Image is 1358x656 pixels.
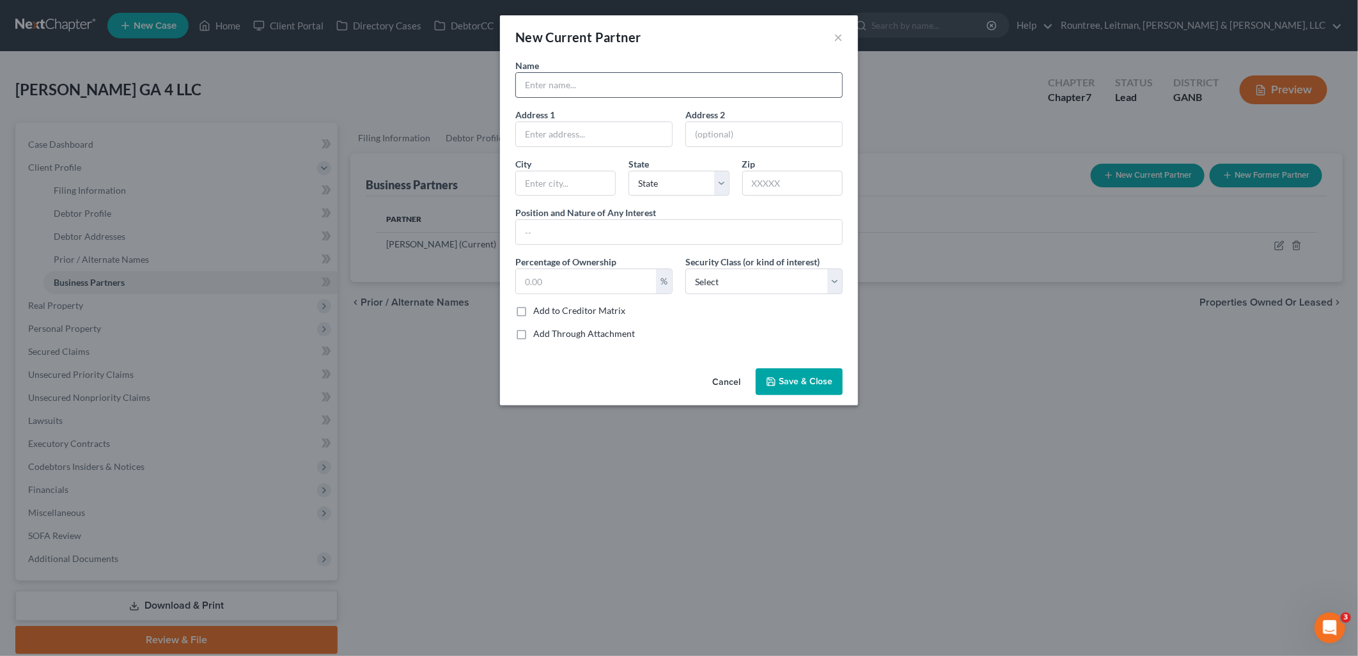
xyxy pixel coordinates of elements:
[685,255,820,269] label: Security Class (or kind of interest)
[628,157,649,171] label: State
[1341,613,1351,623] span: 3
[533,304,625,317] label: Add to Creditor Matrix
[756,368,843,395] button: Save & Close
[702,370,751,395] button: Cancel
[546,29,641,45] span: Current Partner
[516,73,842,97] input: Enter name...
[515,59,539,72] label: Name
[686,122,842,146] input: (optional)
[516,269,656,293] input: 0.00
[515,108,555,121] label: Address 1
[685,108,725,121] label: Address 2
[516,122,672,146] input: Enter address...
[779,376,832,387] span: Save & Close
[516,171,615,196] input: Enter city...
[742,171,843,196] input: XXXXX
[1315,613,1345,643] iframe: Intercom live chat
[533,327,635,340] label: Add Through Attachment
[515,157,531,171] label: City
[515,29,543,45] span: New
[656,269,672,293] div: %
[742,157,756,171] label: Zip
[515,206,656,219] label: Position and Nature of Any Interest
[515,255,616,269] label: Percentage of Ownership
[516,220,842,244] input: --
[834,29,843,45] button: ×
